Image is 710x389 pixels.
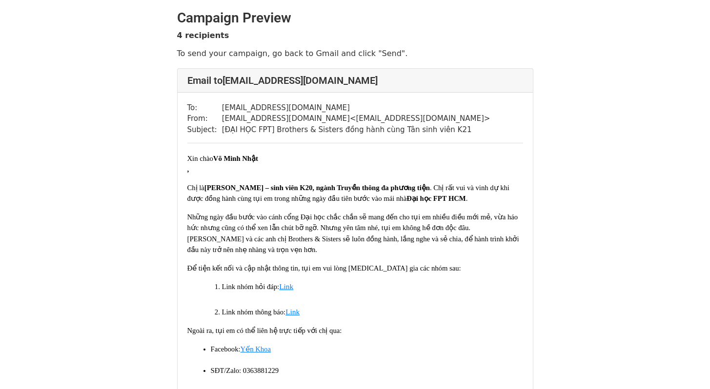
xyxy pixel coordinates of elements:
[187,184,511,202] span: . Chị rất vui và vinh dự khi được đồng hành cùng tụi em trong những ngày đầu tiên bước vào mái nhà
[187,327,342,334] span: Ngoài ra, tụi em có thể liên hệ trực tiếp với chị qua:
[187,155,258,173] span: Võ Minh Nhật ,
[187,184,204,192] span: Chị là
[177,48,533,58] p: To send your campaign, go back to Gmail and click "Send".
[241,345,271,353] a: Yến Khoa
[204,184,430,192] span: [PERSON_NAME] – sinh viên K20, ngành Truyền thông đa phương tiện
[211,345,241,353] span: Facebook:
[222,283,280,291] span: Link nhóm hỏi đáp:
[187,113,222,124] td: From:
[222,102,490,114] td: [EMAIL_ADDRESS][DOMAIN_NAME]
[406,194,466,202] span: Đại học FPT HCM
[466,194,468,202] span: .
[187,264,461,272] span: Để tiện kết nối và cập nhật thông tin, tụi em vui lòng [MEDICAL_DATA] gia các nhóm sau:
[222,113,490,124] td: [EMAIL_ADDRESS][DOMAIN_NAME] < [EMAIL_ADDRESS][DOMAIN_NAME] >
[187,102,222,114] td: To:
[279,282,293,291] a: Link
[177,10,533,26] h2: Campaign Preview
[187,75,523,86] h4: Email to [EMAIL_ADDRESS][DOMAIN_NAME]
[222,124,490,136] td: [ĐẠI HỌC FPT] Brothers & Sisters đồng hành cùng Tân sinh viên K21
[177,31,229,40] strong: 4 recipients
[187,124,222,136] td: Subject:
[187,213,521,253] span: Những ngày đầu bước vào cánh cổng Đại học chắc chắn sẽ mang đến cho tụi em nhiều điều mới mẻ, vừa...
[211,367,279,374] span: SĐT/Zalo: 0363881229
[285,308,300,316] a: Link
[222,308,286,316] span: Link nhóm thông báo:
[187,155,213,162] span: Xin chào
